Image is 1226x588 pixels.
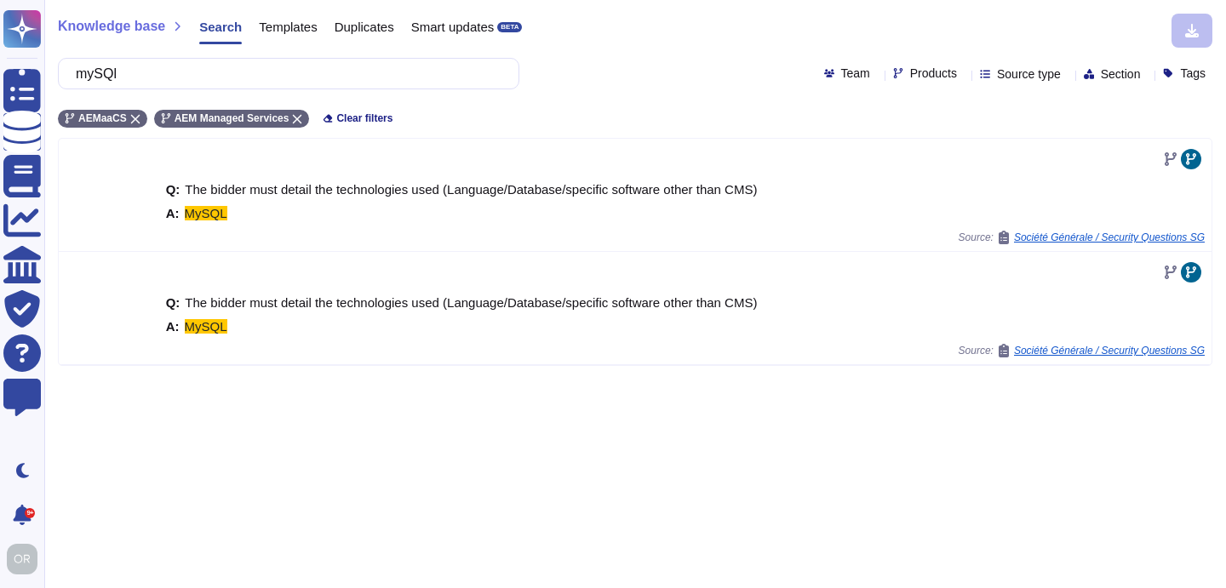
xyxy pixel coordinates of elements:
span: Team [841,67,870,79]
input: Search a question or template... [67,59,501,88]
span: Templates [259,20,317,33]
b: A: [166,320,180,333]
span: Clear filters [336,113,392,123]
span: Source: [959,231,1205,244]
b: Q: [166,183,180,196]
mark: MySQL [185,319,227,334]
span: Products [910,67,957,79]
span: AEMaaCS [78,113,127,123]
span: The bidder must detail the technologies used (Language/Database/specific software other than CMS) [185,295,757,310]
div: 9+ [25,508,35,518]
div: BETA [497,22,522,32]
span: Search [199,20,242,33]
span: The bidder must detail the technologies used (Language/Database/specific software other than CMS) [185,182,757,197]
span: Duplicates [335,20,394,33]
span: Société Générale / Security Questions SG [1014,232,1205,243]
span: Source type [997,68,1061,80]
span: Société Générale / Security Questions SG [1014,345,1205,356]
mark: MySQL [185,206,227,220]
span: Section [1101,68,1141,80]
span: Knowledge base [58,20,165,33]
b: Q: [166,296,180,309]
span: Source: [959,344,1205,357]
button: user [3,540,49,578]
span: AEM Managed Services [175,113,289,123]
span: Smart updates [411,20,495,33]
span: Tags [1180,67,1206,79]
b: A: [166,207,180,220]
img: user [7,544,37,574]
